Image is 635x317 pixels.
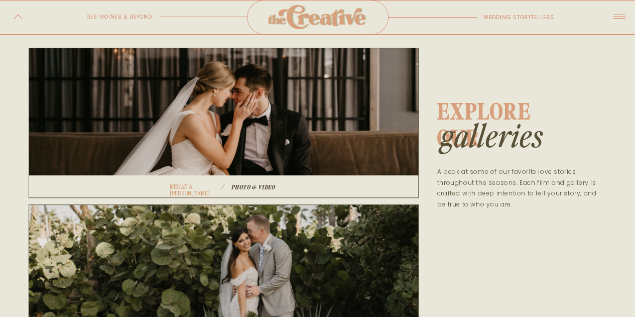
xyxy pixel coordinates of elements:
h1: explore OUR [437,97,577,123]
a: Photo & video [231,183,321,189]
p: des moines & beyond [58,12,152,22]
a: megan & [PERSON_NAME] [170,183,233,190]
p: A peak at some of our favorite love stories throughout the seasons. Each film and gallery is craf... [437,166,605,236]
p: cherished for years to come. [109,3,526,13]
h1: GALLERIES [440,117,572,159]
p: wedding storytellers [483,13,569,23]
